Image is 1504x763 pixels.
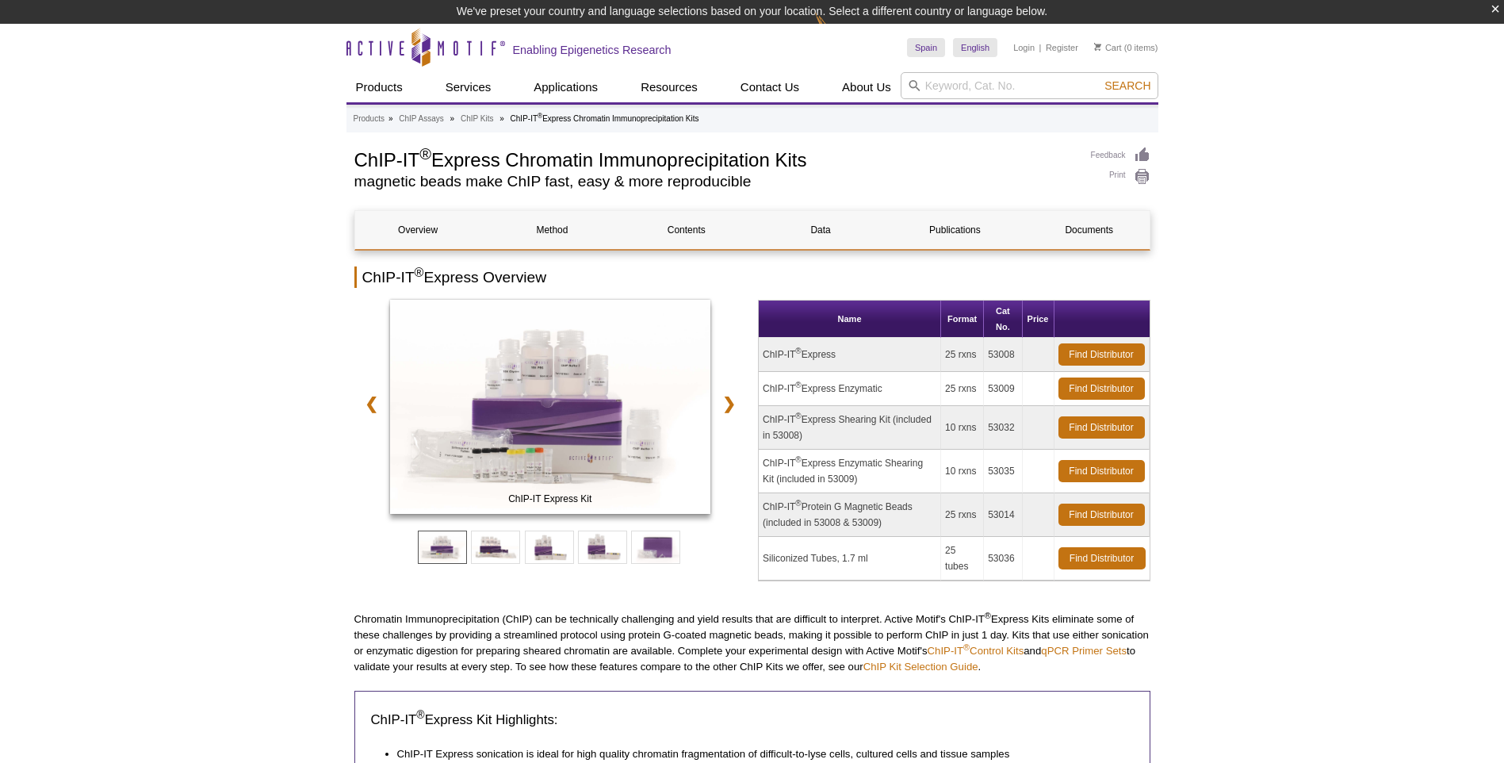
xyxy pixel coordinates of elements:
img: Your Cart [1094,43,1101,51]
a: Overview [355,211,481,249]
a: ChIP-IT Express Kit [390,300,711,519]
th: Name [759,301,941,338]
td: 53032 [984,406,1022,450]
sup: ® [795,347,801,355]
td: ChIP-IT Express [759,338,941,372]
td: 10 rxns [941,450,984,493]
li: | [1039,38,1042,57]
a: Find Distributor [1058,416,1145,439]
a: Find Distributor [1058,504,1145,526]
h2: magnetic beads make ChIP fast, easy & more reproducible [354,174,1075,189]
sup: ® [795,412,801,420]
a: ChIP Assays [399,112,444,126]
a: Find Distributor [1058,547,1146,569]
sup: ® [416,708,424,721]
p: Chromatin Immunoprecipitation (ChIP) can be technically challenging and yield results that are di... [354,612,1150,675]
button: Search [1100,79,1155,93]
li: ChIP-IT Express sonication is ideal for high quality chromatin fragmentation of difficult-to-lyse... [397,742,1118,762]
td: 53014 [984,493,1022,537]
sup: ® [415,266,424,279]
td: 25 rxns [941,493,984,537]
td: 53009 [984,372,1022,406]
sup: ® [985,611,991,620]
a: English [953,38,997,57]
a: Services [436,72,501,102]
td: 25 rxns [941,338,984,372]
a: ChIP Kit Selection Guide [863,661,978,673]
td: 25 tubes [941,537,984,581]
a: Cart [1094,42,1122,53]
img: Change Here [815,12,857,49]
td: 53035 [984,450,1022,493]
a: Applications [524,72,607,102]
h2: Enabling Epigenetics Research [513,43,672,57]
sup: ® [795,381,801,389]
a: Data [757,211,883,249]
li: ChIP-IT Express Chromatin Immunoprecipitation Kits [511,114,699,123]
a: Resources [631,72,707,102]
a: Login [1013,42,1035,53]
td: 10 rxns [941,406,984,450]
span: Search [1104,79,1150,92]
h3: ChIP-IT Express Kit Highlights: [371,711,1134,730]
td: 53036 [984,537,1022,581]
td: ChIP-IT Express Shearing Kit (included in 53008) [759,406,941,450]
a: ChIP Kits [461,112,494,126]
a: ❯ [712,385,746,422]
td: ChIP-IT Express Enzymatic Shearing Kit (included in 53009) [759,450,941,493]
sup: ® [963,642,970,652]
img: ChIP-IT Express Kit [390,300,711,514]
h1: ChIP-IT Express Chromatin Immunoprecipitation Kits [354,147,1075,171]
a: ChIP-IT®Control Kits [928,645,1024,657]
a: Find Distributor [1058,343,1145,366]
li: (0 items) [1094,38,1158,57]
a: qPCR Primer Sets [1041,645,1127,657]
a: Spain [907,38,945,57]
a: Print [1091,168,1150,186]
sup: ® [419,145,431,163]
a: Products [346,72,412,102]
li: » [499,114,504,123]
a: Products [354,112,385,126]
a: Publications [892,211,1018,249]
span: ChIP-IT Express Kit [393,491,707,507]
input: Keyword, Cat. No. [901,72,1158,99]
a: Contents [623,211,749,249]
a: Find Distributor [1058,378,1145,400]
a: Find Distributor [1058,460,1145,482]
th: Cat No. [984,301,1022,338]
sup: ® [795,455,801,464]
th: Price [1023,301,1054,338]
td: 53008 [984,338,1022,372]
th: Format [941,301,984,338]
a: Feedback [1091,147,1150,164]
td: Siliconized Tubes, 1.7 ml [759,537,941,581]
li: » [450,114,455,123]
sup: ® [538,112,542,120]
h2: ChIP-IT Express Overview [354,266,1150,288]
a: Documents [1026,211,1152,249]
a: About Us [832,72,901,102]
a: Method [489,211,615,249]
td: 25 rxns [941,372,984,406]
li: » [388,114,393,123]
td: ChIP-IT Protein G Magnetic Beads (included in 53008 & 53009) [759,493,941,537]
td: ChIP-IT Express Enzymatic [759,372,941,406]
a: ❮ [354,385,388,422]
a: Register [1046,42,1078,53]
a: Contact Us [731,72,809,102]
sup: ® [795,499,801,508]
